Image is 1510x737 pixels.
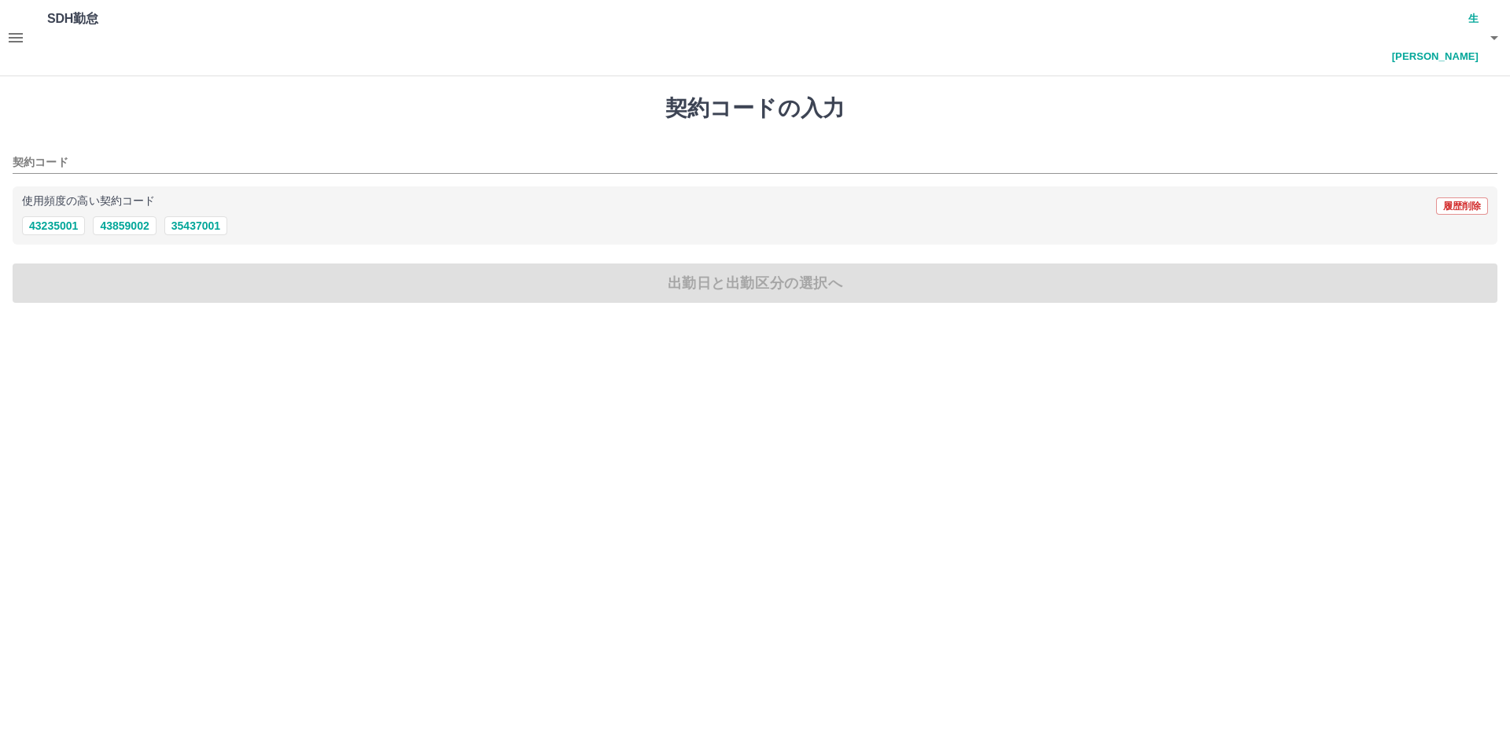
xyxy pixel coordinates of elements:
button: 35437001 [164,216,227,235]
button: 43235001 [22,216,85,235]
button: 43859002 [93,216,156,235]
button: 履歴削除 [1436,197,1488,215]
h1: 契約コードの入力 [13,95,1497,122]
p: 使用頻度の高い契約コード [22,196,155,207]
